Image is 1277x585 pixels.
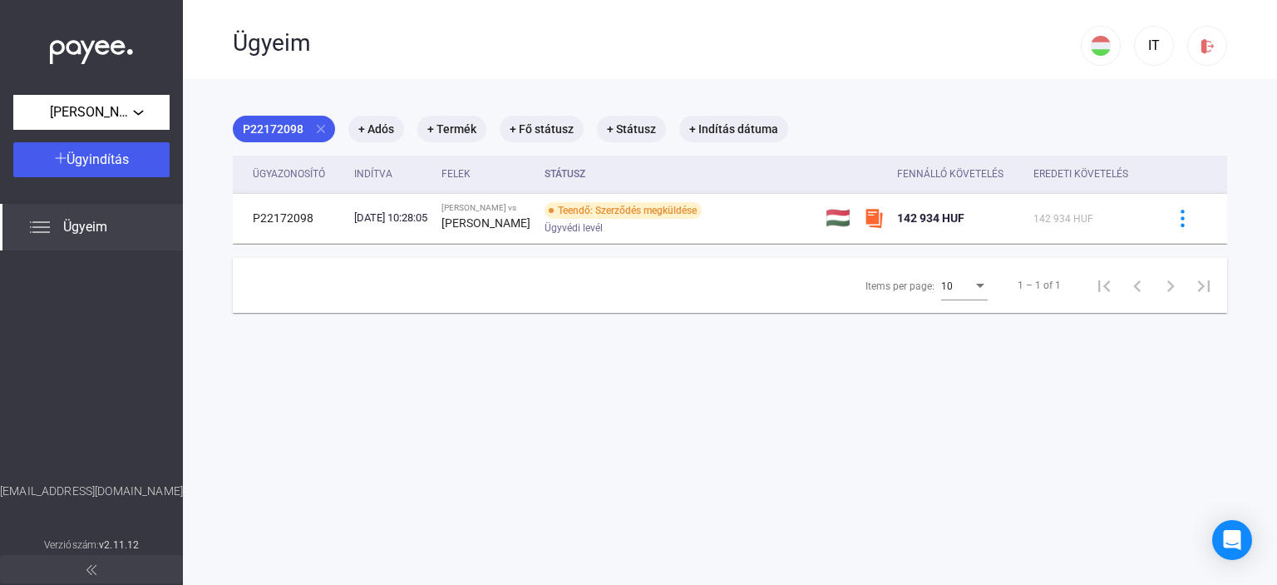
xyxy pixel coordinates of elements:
button: Next page [1154,269,1187,302]
div: [DATE] 10:28:05 [354,210,428,226]
div: Eredeti követelés [1033,164,1144,184]
strong: v2.11.12 [99,539,139,551]
div: Felek [441,164,471,184]
div: Fennálló követelés [897,164,1019,184]
button: more-blue [1165,201,1200,235]
mat-chip: + Fő státusz [500,116,584,142]
div: Items per page: [865,276,934,296]
button: Last page [1187,269,1220,302]
div: Fennálló követelés [897,164,1003,184]
span: Ügyindítás [67,151,129,167]
span: [PERSON_NAME] [50,102,133,122]
td: P22172098 [233,193,348,243]
div: Open Intercom Messenger [1212,520,1252,560]
span: Ügyvédi levél [545,218,603,238]
img: list.svg [30,217,50,237]
img: szamlazzhu-mini [864,208,884,228]
img: logout-red [1199,37,1216,55]
div: Indítva [354,164,428,184]
div: Ügyazonosító [253,164,341,184]
span: 10 [941,280,953,292]
span: 142 934 HUF [897,211,964,225]
mat-icon: close [313,121,328,136]
span: 142 934 HUF [1033,213,1093,225]
button: Ügyindítás [13,142,170,177]
img: plus-white.svg [55,152,67,164]
mat-chip: + Státusz [597,116,666,142]
button: [PERSON_NAME] [13,95,170,130]
th: Státusz [538,156,819,193]
button: IT [1134,26,1174,66]
button: First page [1087,269,1121,302]
button: Previous page [1121,269,1154,302]
img: arrow-double-left-grey.svg [86,565,96,575]
img: HU [1091,36,1111,56]
div: Teendő: Szerződés megküldése [545,202,702,219]
mat-chip: + Termék [417,116,486,142]
div: [PERSON_NAME] vs [441,203,531,213]
div: Felek [441,164,531,184]
div: 1 – 1 of 1 [1018,275,1061,295]
span: Ügyeim [63,217,107,237]
mat-chip: P22172098 [233,116,335,142]
img: white-payee-white-dot.svg [50,31,133,65]
button: HU [1081,26,1121,66]
div: Eredeti követelés [1033,164,1128,184]
mat-chip: + Adós [348,116,404,142]
td: 🇭🇺 [819,193,857,243]
img: more-blue [1174,210,1191,227]
strong: [PERSON_NAME] [441,216,530,230]
mat-chip: + Indítás dátuma [679,116,788,142]
div: IT [1140,36,1168,56]
mat-select: Items per page: [941,275,988,295]
div: Indítva [354,164,392,184]
div: Ügyazonosító [253,164,325,184]
div: Ügyeim [233,29,1081,57]
button: logout-red [1187,26,1227,66]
